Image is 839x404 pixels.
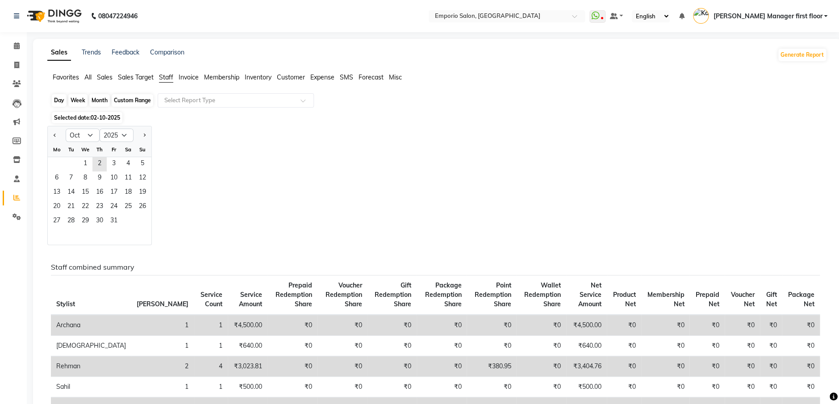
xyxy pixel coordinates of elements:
td: ₹0 [782,336,820,356]
td: ₹640.00 [228,336,268,356]
span: Misc [389,73,402,81]
span: 22 [78,200,92,214]
td: ₹0 [267,336,317,356]
td: ₹0 [516,356,566,377]
span: Service Amount [239,291,262,308]
td: ₹0 [267,377,317,397]
td: ₹0 [317,336,367,356]
td: 4 [194,356,228,377]
td: ₹0 [467,377,516,397]
td: [DEMOGRAPHIC_DATA] [51,336,131,356]
div: Month [89,94,110,107]
div: Mo [50,142,64,157]
td: ₹0 [689,315,725,336]
td: 1 [131,336,194,356]
span: 2 [92,157,107,171]
td: Sahil [51,377,131,397]
td: 1 [194,377,228,397]
span: 13 [50,186,64,200]
div: Sunday, October 19, 2025 [135,186,150,200]
button: Next month [141,128,148,142]
td: Rehman [51,356,131,377]
div: Wednesday, October 29, 2025 [78,214,92,229]
h6: Staff combined summary [51,263,820,271]
span: 16 [92,186,107,200]
b: 08047224946 [98,4,138,29]
span: Net Service Amount [578,281,601,308]
span: Package Net [788,291,814,308]
td: ₹0 [725,356,760,377]
img: Kanika Manager first floor [693,8,709,24]
td: ₹0 [467,336,516,356]
td: ₹0 [417,356,467,377]
span: Wallet Redemption Share [524,281,561,308]
td: ₹0 [317,356,367,377]
td: ₹0 [607,315,641,336]
span: 23 [92,200,107,214]
span: Staff [159,73,173,81]
td: ₹0 [417,315,467,336]
span: 18 [121,186,135,200]
span: Voucher Net [731,291,755,308]
td: ₹4,500.00 [566,315,607,336]
td: ₹0 [782,377,820,397]
td: ₹4,500.00 [228,315,268,336]
span: SMS [340,73,353,81]
span: 14 [64,186,78,200]
div: Custom Range [112,94,153,107]
span: 7 [64,171,78,186]
span: Inventory [245,73,271,81]
div: Friday, October 10, 2025 [107,171,121,186]
span: 20 [50,200,64,214]
td: ₹0 [607,336,641,356]
span: 19 [135,186,150,200]
div: Friday, October 24, 2025 [107,200,121,214]
div: Wednesday, October 1, 2025 [78,157,92,171]
span: Service Count [200,291,222,308]
td: Archana [51,315,131,336]
span: Gift Redemption Share [375,281,411,308]
td: ₹500.00 [566,377,607,397]
span: 1 [78,157,92,171]
span: 31 [107,214,121,229]
div: Thursday, October 23, 2025 [92,200,107,214]
span: [PERSON_NAME] [137,300,188,308]
span: All [84,73,92,81]
td: ₹500.00 [228,377,268,397]
div: Sunday, October 5, 2025 [135,157,150,171]
span: 6 [50,171,64,186]
div: Friday, October 3, 2025 [107,157,121,171]
td: ₹0 [317,377,367,397]
span: Expense [310,73,334,81]
td: 1 [131,315,194,336]
div: Saturday, October 11, 2025 [121,171,135,186]
td: ₹0 [689,356,725,377]
div: Su [135,142,150,157]
span: 5 [135,157,150,171]
span: Selected date: [52,112,122,123]
span: Voucher Redemption Share [326,281,362,308]
td: ₹0 [367,336,417,356]
td: ₹0 [725,336,760,356]
select: Select month [66,129,100,142]
td: ₹0 [367,315,417,336]
span: Forecast [359,73,384,81]
td: ₹0 [516,336,566,356]
div: Monday, October 13, 2025 [50,186,64,200]
div: Monday, October 6, 2025 [50,171,64,186]
span: 11 [121,171,135,186]
span: Favorites [53,73,79,81]
span: Customer [277,73,305,81]
a: Trends [82,48,101,56]
td: ₹0 [267,315,317,336]
span: Product Net [613,291,636,308]
td: 1 [194,315,228,336]
div: Wednesday, October 15, 2025 [78,186,92,200]
div: Thursday, October 16, 2025 [92,186,107,200]
select: Select year [100,129,134,142]
td: ₹0 [641,315,690,336]
div: Thursday, October 30, 2025 [92,214,107,229]
span: Point Redemption Share [474,281,511,308]
span: 29 [78,214,92,229]
td: ₹0 [641,356,690,377]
